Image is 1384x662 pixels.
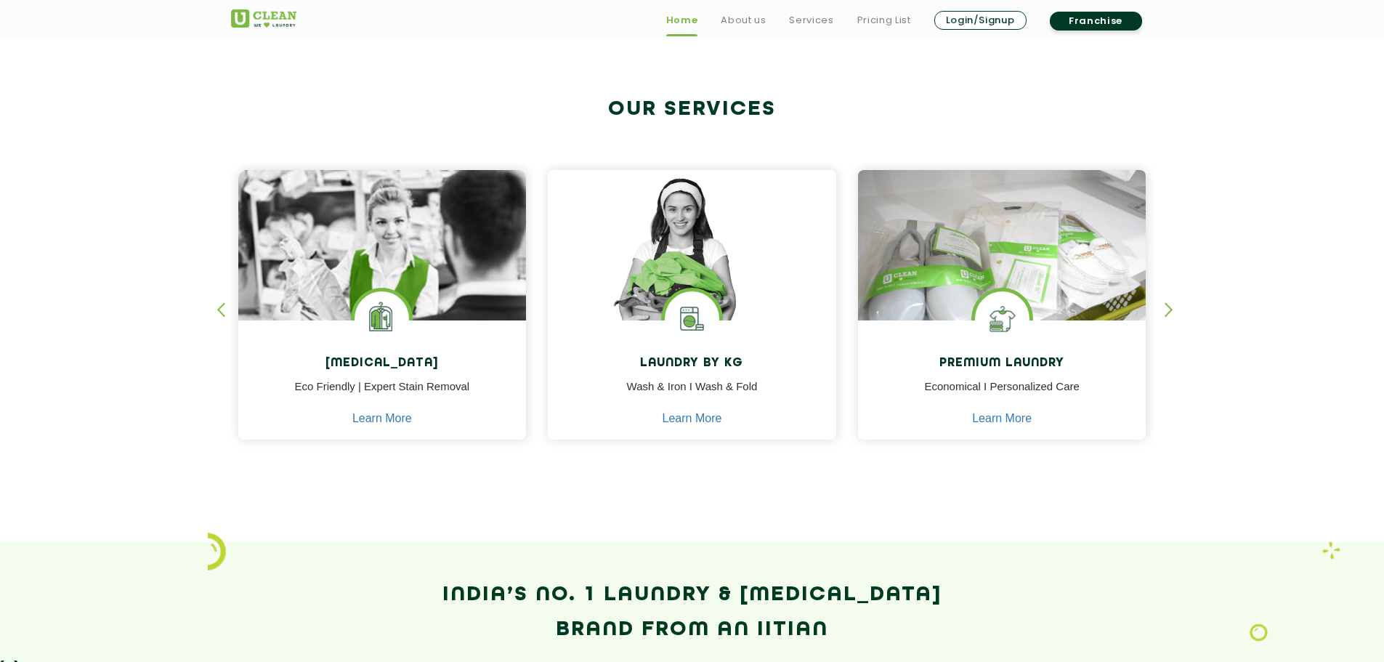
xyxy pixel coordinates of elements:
a: Home [666,12,698,29]
img: laundry done shoes and clothes [858,170,1146,362]
a: Pricing List [857,12,911,29]
a: Learn More [352,412,412,425]
img: Laundry Services near me [355,291,409,346]
img: icon_2.png [208,533,226,570]
img: laundry washing machine [665,291,719,346]
a: Learn More [972,412,1032,425]
p: Wash & Iron I Wash & Fold [559,379,825,411]
a: Franchise [1050,12,1142,31]
h4: [MEDICAL_DATA] [249,357,516,371]
a: About us [721,12,766,29]
img: Shoes Cleaning [975,291,1029,346]
h2: India’s No. 1 Laundry & [MEDICAL_DATA] Brand from an IITian [231,578,1154,647]
p: Eco Friendly | Expert Stain Removal [249,379,516,411]
img: Laundry [1250,623,1268,642]
a: Services [789,12,833,29]
h2: Our Services [231,97,1154,121]
h4: Premium Laundry [869,357,1136,371]
h4: Laundry by Kg [559,357,825,371]
a: Learn More [663,412,722,425]
img: Laundry wash and iron [1322,541,1340,560]
img: a girl with laundry basket [548,170,836,362]
p: Economical I Personalized Care [869,379,1136,411]
img: Drycleaners near me [238,170,527,402]
img: UClean Laundry and Dry Cleaning [231,9,296,28]
a: Login/Signup [934,11,1027,30]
